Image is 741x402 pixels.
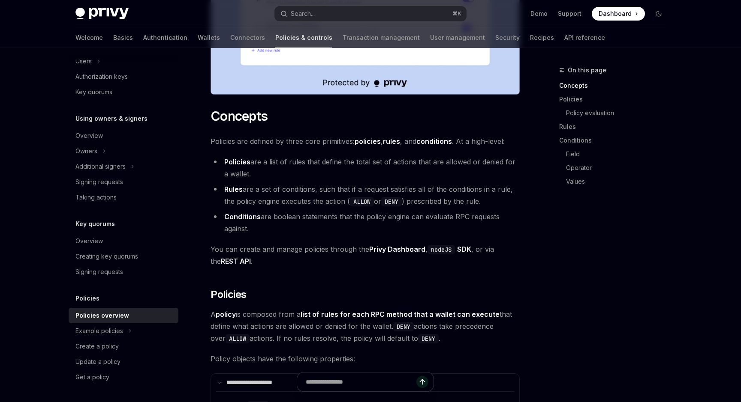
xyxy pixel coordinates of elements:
[566,106,672,120] a: Policy evaluation
[113,27,133,48] a: Basics
[592,7,645,21] a: Dashboard
[495,27,520,48] a: Security
[566,161,672,175] a: Operator
[75,161,126,172] div: Additional signers
[224,212,261,221] strong: Conditions
[143,27,187,48] a: Authentication
[69,128,178,143] a: Overview
[211,183,520,207] li: are a set of conditions, such that if a request satisfies all of the conditions in a rule, the po...
[343,27,420,48] a: Transaction management
[564,27,605,48] a: API reference
[75,267,123,277] div: Signing requests
[75,357,120,367] div: Update a policy
[355,137,381,146] strong: policies
[75,27,103,48] a: Welcome
[75,192,117,202] div: Taking actions
[69,264,178,280] a: Signing requests
[530,27,554,48] a: Recipes
[211,308,520,344] span: A is composed from a that define what actions are allowed or denied for the wallet. actions take ...
[393,322,414,331] code: DENY
[418,334,439,343] code: DENY
[559,79,672,92] a: Concepts
[75,8,129,20] img: dark logo
[75,113,148,124] h5: Using owners & signers
[69,69,178,84] a: Authorization keys
[224,185,243,194] strong: Rules
[211,156,520,180] li: are a list of rules that define the total set of actions that are allowed or denied for a wallet.
[69,174,178,190] a: Signing requests
[69,233,178,249] a: Overview
[350,197,374,206] code: ALLOW
[599,9,632,18] span: Dashboard
[69,369,178,385] a: Get a policy
[430,27,485,48] a: User management
[75,293,99,304] h5: Policies
[457,245,471,254] a: SDK
[291,9,315,19] div: Search...
[75,310,129,321] div: Policies overview
[226,334,250,343] code: ALLOW
[383,137,400,146] strong: rules
[558,9,581,18] a: Support
[221,257,251,266] a: REST API
[69,354,178,369] a: Update a policy
[69,190,178,205] a: Taking actions
[69,308,178,323] a: Policies overview
[75,146,97,156] div: Owners
[274,6,467,21] button: Search...⌘K
[559,120,672,134] a: Rules
[75,177,123,187] div: Signing requests
[224,158,250,166] strong: Policies
[75,372,109,382] div: Get a policy
[211,135,520,147] span: Policies are defined by three core primitives: , , and . At a high-level:
[211,211,520,235] li: are boolean statements that the policy engine can evaluate RPC requests against.
[559,92,672,106] a: Policies
[211,353,520,365] span: Policy objects have the following properties:
[230,27,265,48] a: Connectors
[216,310,236,319] strong: policy
[69,249,178,264] a: Creating key quorums
[211,243,520,267] span: You can create and manage policies through the , , or via the .
[75,219,115,229] h5: Key quorums
[275,27,332,48] a: Policies & controls
[530,9,548,18] a: Demo
[75,236,103,246] div: Overview
[568,65,606,75] span: On this page
[452,10,461,17] span: ⌘ K
[211,288,246,301] span: Policies
[75,131,103,141] div: Overview
[416,376,428,388] button: Send message
[75,326,123,336] div: Example policies
[75,71,128,82] div: Authorization keys
[301,310,500,319] strong: list of rules for each RPC method that a wallet can execute
[566,147,672,161] a: Field
[75,251,138,262] div: Creating key quorums
[566,175,672,188] a: Values
[428,245,455,254] code: nodeJS
[198,27,220,48] a: Wallets
[369,245,425,254] a: Privy Dashboard
[69,84,178,100] a: Key quorums
[211,108,268,124] span: Concepts
[75,341,119,351] div: Create a policy
[69,339,178,354] a: Create a policy
[652,7,666,21] button: Toggle dark mode
[381,197,402,206] code: DENY
[559,134,672,147] a: Conditions
[416,137,452,146] strong: conditions
[75,87,112,97] div: Key quorums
